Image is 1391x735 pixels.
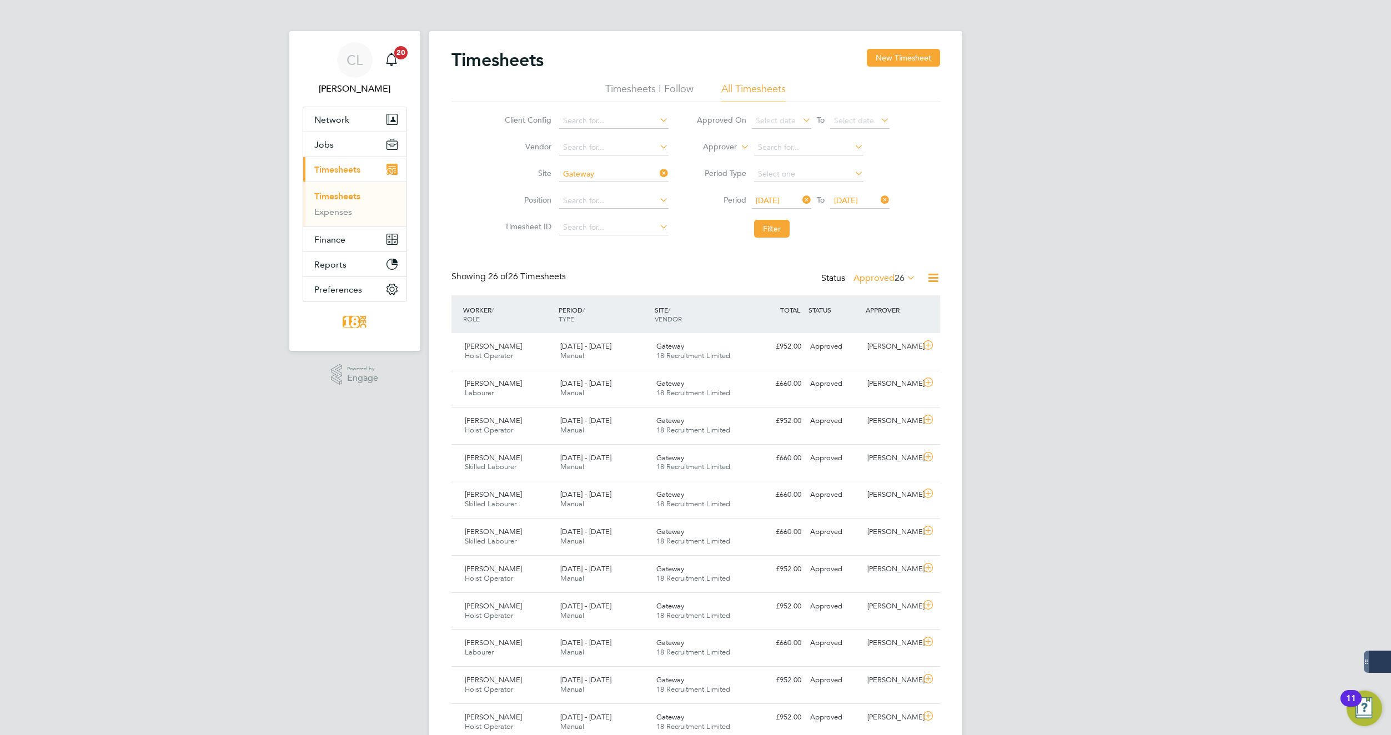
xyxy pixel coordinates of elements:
label: Client Config [501,115,551,125]
a: Timesheets [314,191,360,202]
span: Preferences [314,284,362,295]
div: £660.00 [748,634,806,652]
div: Approved [806,486,863,504]
span: [DATE] - [DATE] [560,638,611,647]
div: APPROVER [863,300,921,320]
div: WORKER [460,300,556,329]
span: Hoist Operator [465,425,513,435]
span: Hoist Operator [465,573,513,583]
span: Labourer [465,647,494,657]
span: Manual [560,499,584,509]
span: Network [314,114,349,125]
div: [PERSON_NAME] [863,708,921,727]
label: Period [696,195,746,205]
span: To [813,193,828,207]
span: ROLE [463,314,480,323]
button: New Timesheet [867,49,940,67]
button: Jobs [303,132,406,157]
label: Vendor [501,142,551,152]
span: VENDOR [655,314,682,323]
div: £660.00 [748,449,806,467]
div: £660.00 [748,375,806,393]
div: £952.00 [748,412,806,430]
span: 18 Recruitment Limited [656,425,730,435]
a: CL[PERSON_NAME] [303,42,407,95]
span: [DATE] - [DATE] [560,490,611,499]
span: Gateway [656,490,684,499]
span: Gateway [656,712,684,722]
span: Gateway [656,453,684,462]
span: 18 Recruitment Limited [656,536,730,546]
div: [PERSON_NAME] [863,338,921,356]
span: Gateway [656,379,684,388]
input: Search for... [559,167,669,182]
span: 26 of [488,271,508,282]
label: Approved On [696,115,746,125]
span: Finance [314,234,345,245]
span: Manual [560,684,584,694]
div: [PERSON_NAME] [863,486,921,504]
span: TYPE [559,314,574,323]
button: Filter [754,220,790,238]
div: Approved [806,634,863,652]
div: Approved [806,671,863,689]
label: Timesheet ID [501,221,551,231]
span: Gateway [656,675,684,684]
span: Gateway [656,638,684,647]
button: Finance [303,227,406,251]
a: Powered byEngage [331,364,378,385]
span: [PERSON_NAME] [465,416,522,425]
div: Approved [806,523,863,541]
span: Manual [560,722,584,731]
button: Network [303,107,406,132]
span: Gateway [656,416,684,425]
div: £660.00 [748,523,806,541]
span: Gateway [656,341,684,351]
span: [DATE] - [DATE] [560,416,611,425]
div: [PERSON_NAME] [863,412,921,430]
span: / [491,305,494,314]
span: [PERSON_NAME] [465,490,522,499]
span: Manual [560,388,584,397]
div: [PERSON_NAME] [863,597,921,616]
input: Search for... [559,193,669,209]
a: 20 [380,42,403,78]
span: 18 Recruitment Limited [656,388,730,397]
span: Manual [560,351,584,360]
span: [DATE] - [DATE] [560,601,611,611]
div: PERIOD [556,300,652,329]
span: Skilled Labourer [465,536,516,546]
div: Approved [806,375,863,393]
div: [PERSON_NAME] [863,375,921,393]
div: Timesheets [303,182,406,226]
span: Jobs [314,139,334,150]
nav: Main navigation [289,31,420,351]
div: [PERSON_NAME] [863,449,921,467]
button: Preferences [303,277,406,301]
span: Manual [560,647,584,657]
span: [DATE] - [DATE] [560,453,611,462]
span: [PERSON_NAME] [465,601,522,611]
span: [PERSON_NAME] [465,638,522,647]
span: Gateway [656,527,684,536]
span: / [668,305,670,314]
div: Approved [806,412,863,430]
span: Reports [314,259,347,270]
div: [PERSON_NAME] [863,671,921,689]
label: Approver [687,142,737,153]
div: £952.00 [748,597,806,616]
span: 18 Recruitment Limited [656,611,730,620]
span: 18 Recruitment Limited [656,647,730,657]
li: Timesheets I Follow [605,82,694,102]
span: [PERSON_NAME] [465,527,522,536]
span: To [813,113,828,127]
span: 20 [394,46,408,59]
span: [PERSON_NAME] [465,564,522,573]
span: [DATE] - [DATE] [560,379,611,388]
div: £952.00 [748,671,806,689]
input: Search for... [559,113,669,129]
div: Approved [806,597,863,616]
a: Expenses [314,207,352,217]
span: 18 Recruitment Limited [656,499,730,509]
span: 26 [895,273,905,284]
